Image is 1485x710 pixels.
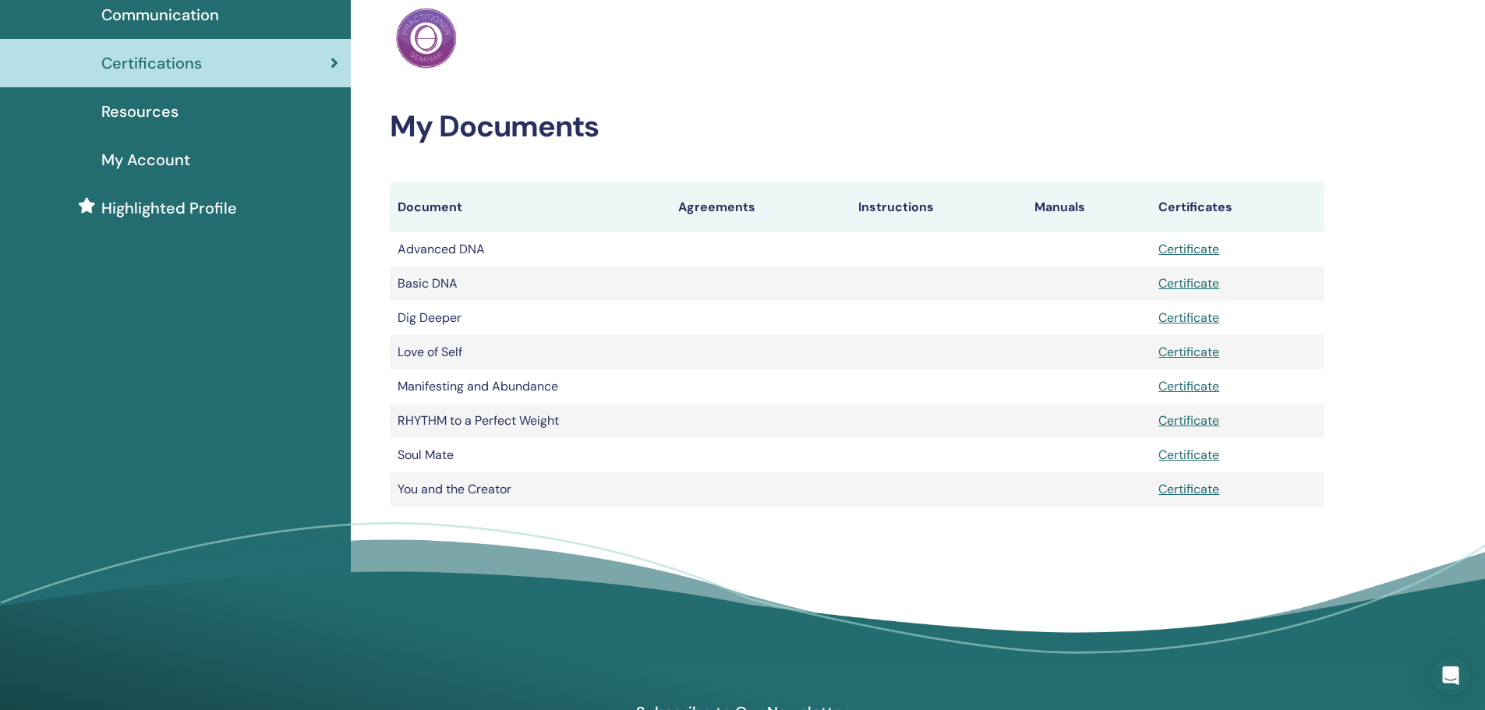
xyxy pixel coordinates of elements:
a: Certificate [1158,447,1219,463]
span: Communication [101,3,219,26]
th: Agreements [670,182,850,232]
td: Dig Deeper [390,301,670,335]
a: Certificate [1158,344,1219,360]
a: Certificate [1158,412,1219,429]
span: Certifications [101,51,202,75]
td: Manifesting and Abundance [390,369,670,404]
img: Practitioner [396,8,457,69]
a: Certificate [1158,481,1219,497]
th: Document [390,182,670,232]
th: Instructions [850,182,1027,232]
span: Resources [101,100,179,123]
td: Advanced DNA [390,232,670,267]
a: Certificate [1158,309,1219,326]
td: Soul Mate [390,438,670,472]
a: Certificate [1158,378,1219,394]
th: Certificates [1151,182,1324,232]
span: Highlighted Profile [101,196,237,220]
td: Basic DNA [390,267,670,301]
span: My Account [101,148,190,171]
th: Manuals [1027,182,1151,232]
div: Open Intercom Messenger [1432,657,1469,694]
a: Certificate [1158,275,1219,291]
td: RHYTHM to a Perfect Weight [390,404,670,438]
h2: My Documents [390,109,1324,145]
td: You and the Creator [390,472,670,507]
td: Love of Self [390,335,670,369]
a: Certificate [1158,241,1219,257]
